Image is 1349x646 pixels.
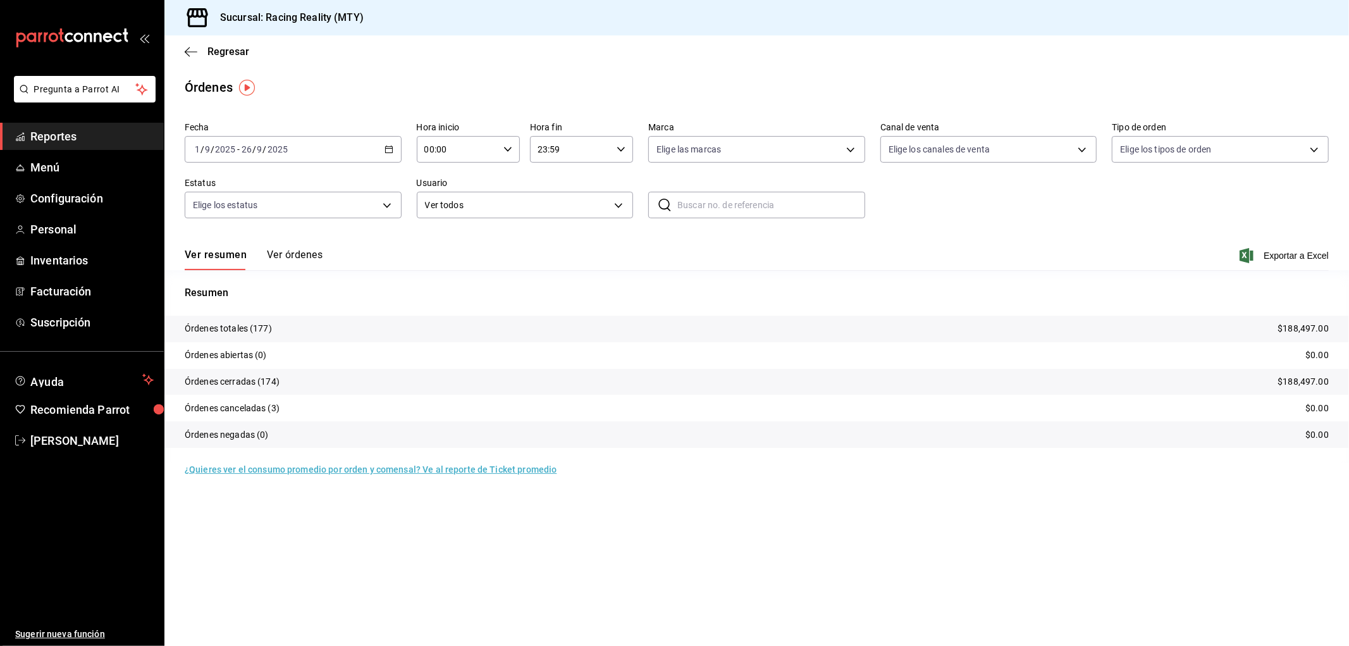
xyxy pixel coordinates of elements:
[30,159,154,176] span: Menú
[30,190,154,207] span: Configuración
[207,46,249,58] span: Regresar
[1242,248,1329,263] button: Exportar a Excel
[1112,123,1329,132] label: Tipo de orden
[1305,349,1329,362] p: $0.00
[257,144,263,154] input: --
[185,249,323,270] div: navigation tabs
[239,80,255,96] img: Tooltip marker
[1305,402,1329,415] p: $0.00
[1305,428,1329,442] p: $0.00
[237,144,240,154] span: -
[417,179,634,188] label: Usuario
[185,123,402,132] label: Fecha
[204,144,211,154] input: --
[185,349,267,362] p: Órdenes abiertas (0)
[530,123,633,132] label: Hora fin
[185,375,280,388] p: Órdenes cerradas (174)
[252,144,256,154] span: /
[210,10,364,25] h3: Sucursal: Racing Reality (MTY)
[15,628,154,641] span: Sugerir nueva función
[889,143,990,156] span: Elige los canales de venta
[677,192,865,218] input: Buscar no. de referencia
[139,33,149,43] button: open_drawer_menu
[185,249,247,270] button: Ver resumen
[193,199,257,211] span: Elige los estatus
[263,144,267,154] span: /
[185,179,402,188] label: Estatus
[30,314,154,331] span: Suscripción
[185,46,249,58] button: Regresar
[1120,143,1211,156] span: Elige los tipos de orden
[9,92,156,105] a: Pregunta a Parrot AI
[30,221,154,238] span: Personal
[1278,375,1329,388] p: $188,497.00
[30,283,154,300] span: Facturación
[1278,322,1329,335] p: $188,497.00
[185,78,233,97] div: Órdenes
[185,464,557,475] a: ¿Quieres ver el consumo promedio por orden y comensal? Ve al reporte de Ticket promedio
[417,123,520,132] label: Hora inicio
[648,123,865,132] label: Marca
[211,144,214,154] span: /
[214,144,236,154] input: ----
[880,123,1097,132] label: Canal de venta
[200,144,204,154] span: /
[30,372,137,387] span: Ayuda
[194,144,200,154] input: --
[425,199,610,212] span: Ver todos
[656,143,721,156] span: Elige las marcas
[14,76,156,102] button: Pregunta a Parrot AI
[185,285,1329,301] p: Resumen
[34,83,136,96] span: Pregunta a Parrot AI
[30,432,154,449] span: [PERSON_NAME]
[185,322,272,335] p: Órdenes totales (177)
[30,401,154,418] span: Recomienda Parrot
[30,252,154,269] span: Inventarios
[241,144,252,154] input: --
[267,249,323,270] button: Ver órdenes
[185,428,269,442] p: Órdenes negadas (0)
[267,144,288,154] input: ----
[30,128,154,145] span: Reportes
[185,402,280,415] p: Órdenes canceladas (3)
